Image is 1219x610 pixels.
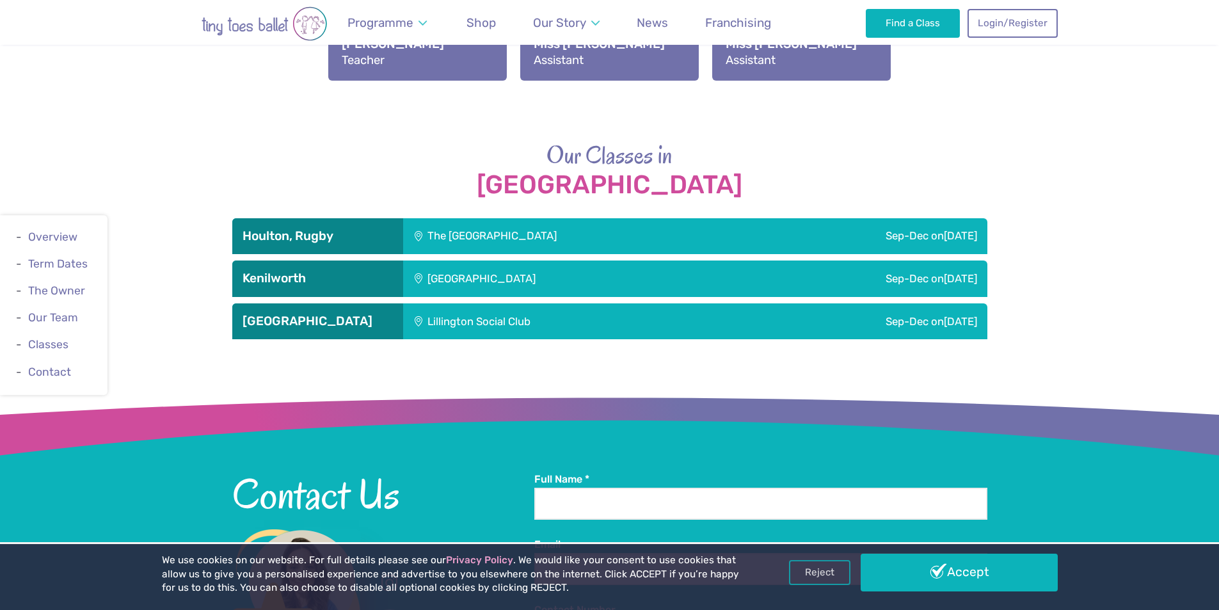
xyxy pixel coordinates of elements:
a: Franchising [699,8,777,38]
a: Our Story [527,8,605,38]
div: Sep-Dec on [726,303,987,339]
span: [DATE] [944,272,977,285]
span: Our Story [533,15,586,30]
span: Teacher [342,53,385,67]
h3: Houlton, Rugby [243,229,393,244]
span: Shop [466,15,496,30]
p: We use cookies on our website. For full details please see our . We would like your consent to us... [162,554,744,595]
span: Programme [347,15,413,30]
a: Term Dates [28,257,88,270]
span: Assistant [726,53,776,67]
span: [DATE] [944,315,977,328]
a: Accept [861,554,1058,591]
div: The [GEOGRAPHIC_DATA] [403,218,751,254]
a: Privacy Policy [446,554,513,566]
a: Login/Register [968,9,1057,37]
h2: Contact Us [232,472,534,516]
span: News [637,15,668,30]
label: Email [534,538,987,552]
img: tiny toes ballet [162,6,367,41]
a: Overview [28,230,77,243]
a: News [631,8,674,38]
h3: [GEOGRAPHIC_DATA] [243,314,393,329]
a: Classes [28,339,68,351]
span: Franchising [705,15,771,30]
label: Full Name * [534,472,987,486]
span: Assistant [534,53,584,67]
div: Sep-Dec on [731,261,987,296]
a: Contact [28,365,71,378]
div: Lillington Social Club [403,303,726,339]
h3: Kenilworth [243,271,393,286]
a: Find a Class [866,9,960,37]
span: [DATE] [944,229,977,242]
div: [GEOGRAPHIC_DATA] [403,261,731,296]
a: Shop [461,8,502,38]
a: Programme [342,8,433,38]
strong: [GEOGRAPHIC_DATA] [232,171,987,199]
a: The Owner [28,284,85,297]
div: Sep-Dec on [750,218,987,254]
span: Our Classes in [546,138,673,172]
a: Our Team [28,311,78,324]
a: Reject [789,560,850,584]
